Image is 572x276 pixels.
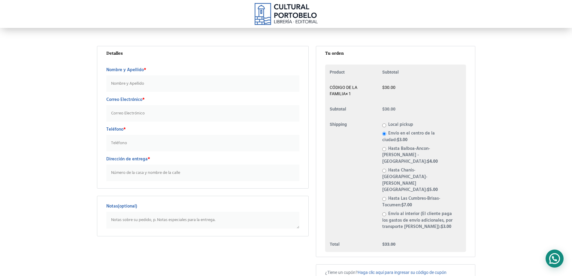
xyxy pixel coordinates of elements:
[388,121,413,128] label: Local pickup
[325,51,466,56] h3: Tu orden
[397,136,407,144] bdi: 3.00
[330,237,382,247] th: Total
[330,117,382,237] th: Shipping
[382,195,440,209] label: Hasta Las Cumbres-Brisas-Tocumen:
[401,202,412,209] bdi: 7.00
[330,69,382,80] th: Product
[325,269,466,276] p: ¿Tiene un cupón?
[123,126,126,133] abbr: required
[382,145,438,165] label: Hasta Balboa-Ancon-[PERSON_NAME] - [GEOGRAPHIC_DATA]:
[382,85,395,90] bdi: 30.00
[106,65,300,74] label: Nombre y Apellido
[106,165,300,181] input: Número de la casa y nombre de la calle
[330,80,382,102] td: CÓDIGO DE LA FAMILIA
[441,223,443,230] span: $
[382,107,385,111] span: $
[382,130,435,144] label: Envío en el centro de la ciudad:
[382,242,385,247] span: $
[330,102,382,117] th: Subtotal
[148,156,150,163] abbr: required
[346,91,351,96] strong: × 1
[382,210,452,231] label: Envío al interior (El cliente paga los gastos de envío adicionales, por transporte [PERSON_NAME]):
[106,155,300,164] label: Dirección de entrega
[427,186,438,193] bdi: 5.00
[382,242,395,247] bdi: 33.00
[106,75,300,92] input: Nombre y Apellido
[427,158,438,165] bdi: 4.00
[382,69,461,80] th: Subtotal
[106,51,300,56] h3: Detalles
[144,66,146,74] abbr: required
[397,136,399,144] span: $
[382,107,395,111] bdi: 30.00
[427,158,429,165] span: $
[106,105,300,122] input: Correo Electrónico
[382,85,385,90] span: $
[427,186,429,193] span: $
[358,270,446,275] a: Haga clic aquí para ingresar su código de cupón
[401,202,404,209] span: $
[118,203,137,210] span: (optional)
[106,95,300,104] label: Correo Electrónico
[106,125,300,134] label: Teléfono
[441,223,451,230] bdi: 3.00
[142,96,145,103] abbr: required
[106,202,300,211] label: Notas
[382,167,438,193] label: Hasta Chanis-[GEOGRAPHIC_DATA]-[PERSON_NAME][GEOGRAPHIC_DATA]:
[106,135,300,151] input: Teléfono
